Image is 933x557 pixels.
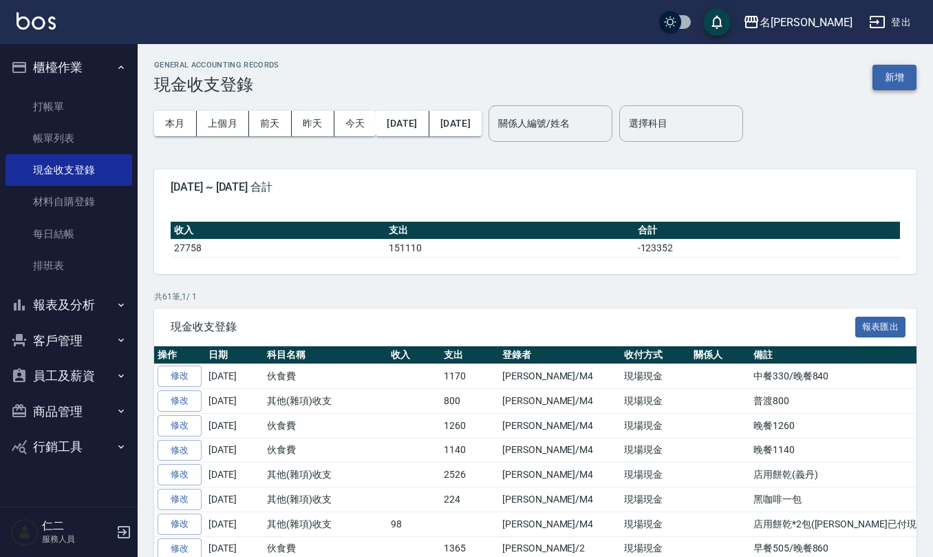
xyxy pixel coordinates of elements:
[440,413,499,438] td: 1260
[621,463,690,487] td: 現場現金
[6,287,132,323] button: 報表及分析
[621,346,690,364] th: 收付方式
[334,111,376,136] button: 今天
[154,75,279,94] h3: 現金收支登錄
[6,323,132,359] button: 客戶管理
[6,91,132,123] a: 打帳單
[621,364,690,389] td: 現場現金
[440,364,499,389] td: 1170
[154,291,916,303] p: 共 61 筆, 1 / 1
[385,239,634,257] td: 151110
[205,512,264,536] td: [DATE]
[429,111,482,136] button: [DATE]
[621,487,690,512] td: 現場現金
[376,111,429,136] button: [DATE]
[621,512,690,536] td: 現場現金
[855,319,906,333] a: 報表匯出
[17,12,56,30] img: Logo
[264,413,387,438] td: 伙食費
[6,154,132,186] a: 現金收支登錄
[634,222,900,240] th: 合計
[205,364,264,389] td: [DATE]
[440,346,499,364] th: 支出
[171,222,385,240] th: 收入
[11,518,39,546] img: Person
[42,533,112,545] p: 服務人員
[158,366,202,387] a: 修改
[499,364,621,389] td: [PERSON_NAME]/M4
[205,413,264,438] td: [DATE]
[6,394,132,430] button: 商品管理
[205,389,264,414] td: [DATE]
[158,390,202,412] a: 修改
[158,415,202,437] a: 修改
[855,317,906,338] button: 報表匯出
[292,111,334,136] button: 昨天
[6,186,132,218] a: 材料自購登錄
[264,512,387,536] td: 其他(雜項)收支
[385,222,634,240] th: 支出
[387,346,440,364] th: 收入
[197,111,249,136] button: 上個月
[872,70,916,83] a: 新增
[499,413,621,438] td: [PERSON_NAME]/M4
[760,14,852,31] div: 名[PERSON_NAME]
[440,487,499,512] td: 224
[6,429,132,465] button: 行銷工具
[6,250,132,282] a: 排班表
[6,50,132,85] button: 櫃檯作業
[6,218,132,250] a: 每日結帳
[6,358,132,394] button: 員工及薪資
[158,440,202,461] a: 修改
[872,65,916,90] button: 新增
[387,512,440,536] td: 98
[703,8,731,36] button: save
[499,512,621,536] td: [PERSON_NAME]/M4
[621,413,690,438] td: 現場現金
[205,346,264,364] th: 日期
[171,320,855,334] span: 現金收支登錄
[171,239,385,257] td: 27758
[154,346,205,364] th: 操作
[158,464,202,485] a: 修改
[621,438,690,463] td: 現場現金
[171,180,900,194] span: [DATE] ~ [DATE] 合計
[205,487,264,512] td: [DATE]
[440,389,499,414] td: 800
[264,487,387,512] td: 其他(雜項)收支
[738,8,858,36] button: 名[PERSON_NAME]
[264,389,387,414] td: 其他(雜項)收支
[6,123,132,154] a: 帳單列表
[205,463,264,487] td: [DATE]
[158,489,202,510] a: 修改
[499,438,621,463] td: [PERSON_NAME]/M4
[440,438,499,463] td: 1140
[690,346,750,364] th: 關係人
[499,346,621,364] th: 登錄者
[264,346,387,364] th: 科目名稱
[264,463,387,487] td: 其他(雜項)收支
[499,487,621,512] td: [PERSON_NAME]/M4
[499,463,621,487] td: [PERSON_NAME]/M4
[158,514,202,535] a: 修改
[154,61,279,70] h2: GENERAL ACCOUNTING RECORDS
[154,111,197,136] button: 本月
[440,463,499,487] td: 2526
[205,438,264,463] td: [DATE]
[42,519,112,533] h5: 仁二
[634,239,900,257] td: -123352
[249,111,292,136] button: 前天
[864,10,916,35] button: 登出
[499,389,621,414] td: [PERSON_NAME]/M4
[264,364,387,389] td: 伙食費
[621,389,690,414] td: 現場現金
[264,438,387,463] td: 伙食費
